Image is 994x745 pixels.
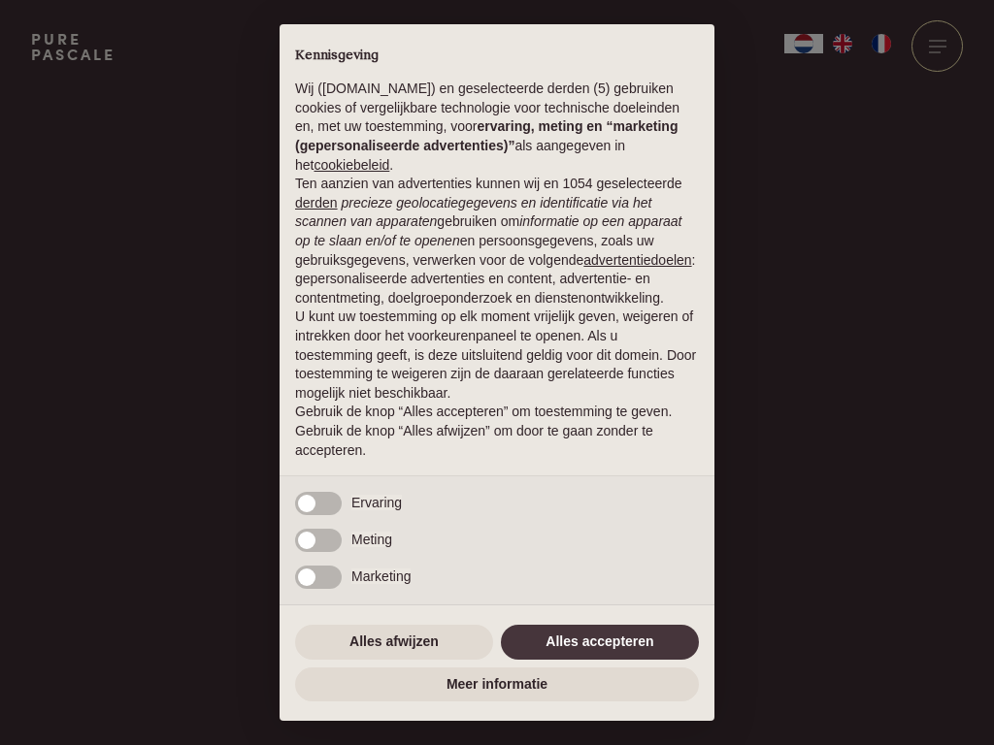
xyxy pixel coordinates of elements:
p: U kunt uw toestemming op elk moment vrijelijk geven, weigeren of intrekken door het voorkeurenpan... [295,308,699,403]
h2: Kennisgeving [295,48,699,65]
p: Ten aanzien van advertenties kunnen wij en 1054 geselecteerde gebruiken om en persoonsgegevens, z... [295,175,699,308]
p: Gebruik de knop “Alles accepteren” om toestemming te geven. Gebruik de knop “Alles afwijzen” om d... [295,403,699,460]
button: Alles accepteren [501,625,699,660]
span: Meting [351,532,392,547]
button: advertentiedoelen [583,251,691,271]
p: Wij ([DOMAIN_NAME]) en geselecteerde derden (5) gebruiken cookies of vergelijkbare technologie vo... [295,80,699,175]
button: Alles afwijzen [295,625,493,660]
strong: ervaring, meting en “marketing (gepersonaliseerde advertenties)” [295,118,678,153]
span: Ervaring [351,495,402,510]
span: Marketing [351,568,411,584]
button: Meer informatie [295,667,699,702]
em: precieze geolocatiegegevens en identificatie via het scannen van apparaten [295,195,651,230]
button: derden [295,194,338,213]
a: cookiebeleid [314,157,389,173]
em: informatie op een apparaat op te slaan en/of te openen [295,213,682,248]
